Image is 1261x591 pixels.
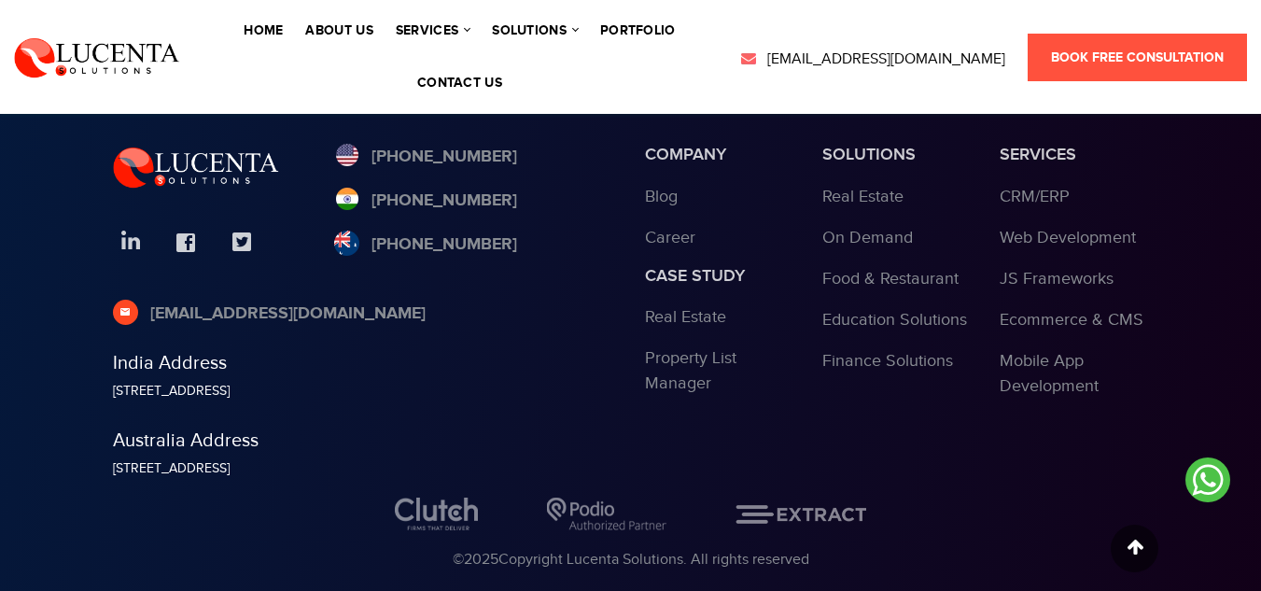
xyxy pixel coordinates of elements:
a: [EMAIL_ADDRESS][DOMAIN_NAME] [113,302,426,327]
img: EXTRACT [736,505,866,524]
h3: services [1000,145,1149,165]
a: About Us [305,24,372,37]
a: Home [244,24,283,37]
img: Lucenta Solutions [113,145,279,188]
a: [PHONE_NUMBER] [334,145,517,170]
a: solutions [492,24,578,37]
a: Finance Solutions [822,351,953,371]
a: services [396,24,469,37]
a: Ecommerce & CMS [1000,310,1143,330]
div: [STREET_ADDRESS] [113,382,617,401]
a: [EMAIL_ADDRESS][DOMAIN_NAME] [739,49,1005,71]
h3: Case study [645,266,794,287]
a: Career [645,228,695,247]
img: Lucenta Solutions [14,35,180,78]
div: [STREET_ADDRESS] [113,459,617,479]
img: Podio [547,498,666,530]
a: On Demand [822,228,913,247]
a: Food & Restaurant [822,269,959,288]
span: 2025 [464,551,498,569]
h5: Australia Address [113,429,617,452]
a: [PHONE_NUMBER] [334,232,517,258]
h3: Solutions [822,145,972,165]
h3: Company [645,145,794,165]
a: Property List Manager [645,348,736,393]
a: Real Estate [645,307,726,327]
a: Real Estate [822,187,904,206]
a: Blog [645,187,678,206]
a: [PHONE_NUMBER] [334,189,517,214]
a: Mobile App Development [1000,351,1099,396]
a: portfolio [600,24,676,37]
a: JS Frameworks [1000,269,1114,288]
a: Web Development [1000,228,1136,247]
img: Clutch [395,498,478,530]
a: CRM/ERP [1000,187,1070,206]
a: Education Solutions [822,310,967,330]
div: © Copyright Lucenta Solutions. All rights reserved [113,549,1149,571]
a: Book Free Consultation [1028,34,1247,81]
h5: India Address [113,352,617,374]
span: Book Free Consultation [1051,49,1224,65]
a: contact us [417,77,502,90]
